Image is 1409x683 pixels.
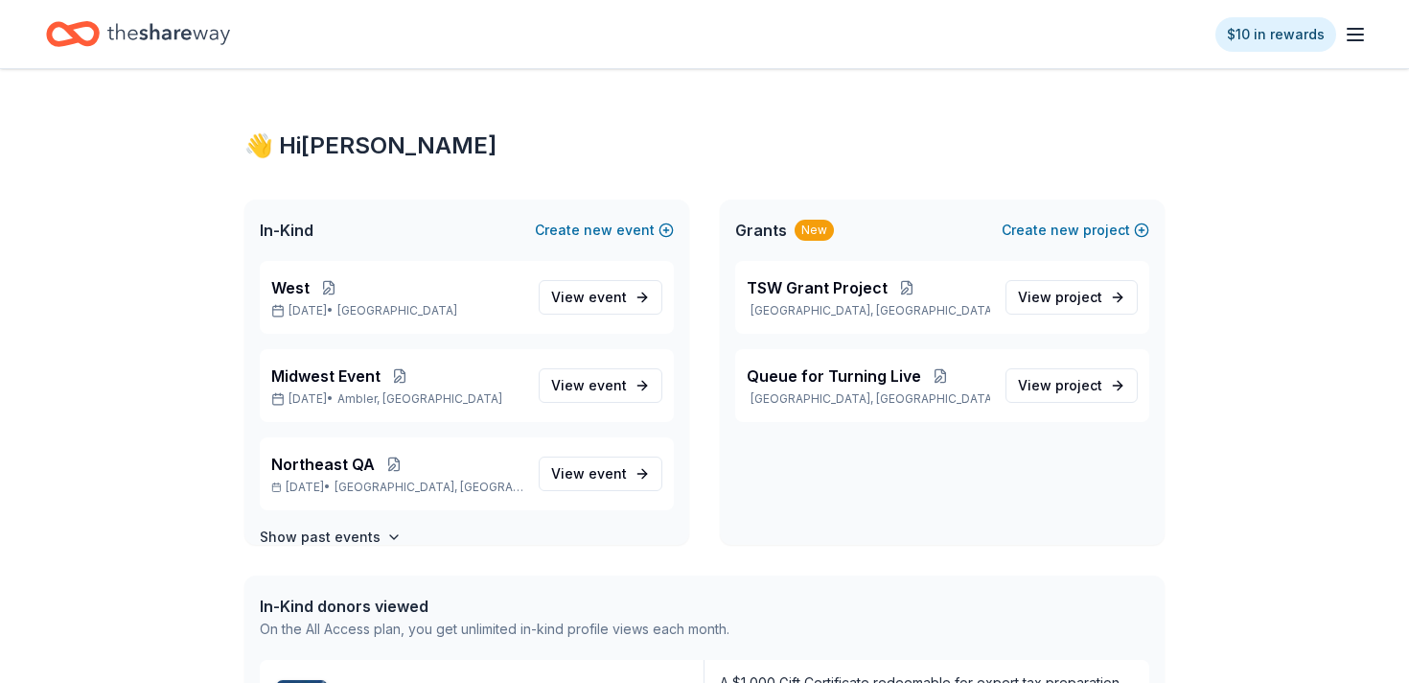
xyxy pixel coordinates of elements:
span: View [551,462,627,485]
span: Grants [735,219,787,242]
span: new [584,219,612,242]
span: event [589,289,627,305]
div: In-Kind donors viewed [260,595,729,618]
a: View event [539,280,662,315]
div: On the All Access plan, you get unlimited in-kind profile views each month. [260,618,729,641]
span: event [589,465,627,482]
p: [GEOGRAPHIC_DATA], [GEOGRAPHIC_DATA] [747,391,990,407]
span: West [271,276,310,299]
span: new [1051,219,1079,242]
span: Ambler, [GEOGRAPHIC_DATA] [337,391,502,407]
button: Show past events [260,526,402,549]
a: View event [539,457,662,491]
div: 👋 Hi [PERSON_NAME] [244,130,1165,161]
span: project [1055,377,1102,393]
div: New [795,220,834,241]
span: Northeast QA [271,453,375,476]
button: Createnewevent [535,219,674,242]
span: TSW Grant Project [747,276,888,299]
span: event [589,377,627,393]
span: View [1018,374,1102,397]
span: View [551,374,627,397]
button: Createnewproject [1002,219,1149,242]
a: $10 in rewards [1215,17,1336,52]
a: View project [1005,368,1138,403]
p: [GEOGRAPHIC_DATA], [GEOGRAPHIC_DATA] [747,303,990,318]
span: Midwest Event [271,365,381,388]
p: [DATE] • [271,480,523,495]
h4: Show past events [260,526,381,549]
span: In-Kind [260,219,313,242]
a: View project [1005,280,1138,315]
span: View [1018,286,1102,309]
p: [DATE] • [271,391,523,407]
span: [GEOGRAPHIC_DATA] [337,303,457,318]
p: [DATE] • [271,303,523,318]
span: project [1055,289,1102,305]
span: View [551,286,627,309]
span: [GEOGRAPHIC_DATA], [GEOGRAPHIC_DATA] [335,480,523,495]
a: Home [46,12,230,57]
span: Queue for Turning Live [747,365,921,388]
a: View event [539,368,662,403]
